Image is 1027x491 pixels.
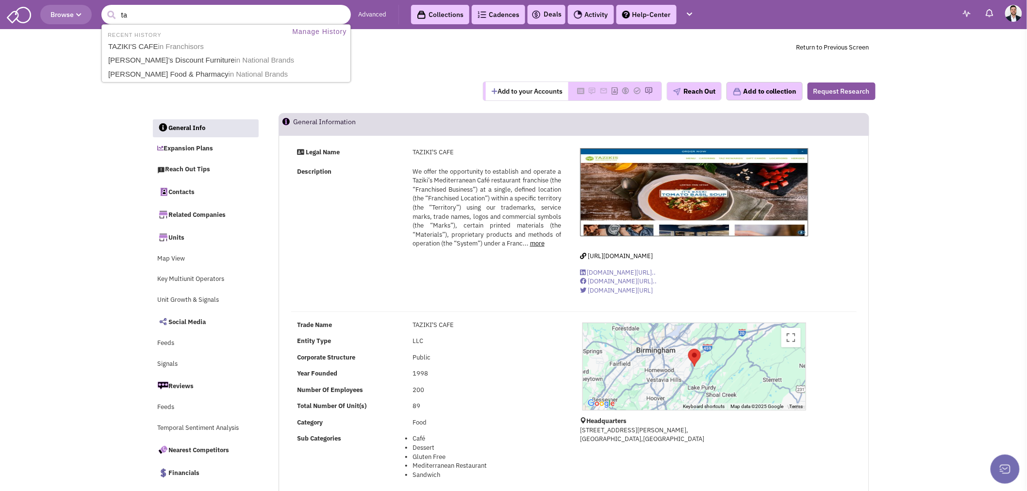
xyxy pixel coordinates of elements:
[580,286,653,295] a: [DOMAIN_NAME][URL]
[152,204,258,225] a: Related Companies
[727,82,803,100] button: Add to collection
[413,453,561,462] li: Gluten Free
[411,5,469,24] a: Collections
[298,402,367,410] b: Total Number Of Unit(s)
[40,5,92,24] button: Browse
[152,161,258,179] a: Reach Out Tips
[808,82,876,100] button: Request Research
[588,252,653,260] span: [URL][DOMAIN_NAME]
[796,43,869,51] a: Return to Previous Screen
[152,227,258,247] a: Units
[105,40,349,53] a: TAZIKI'S CAFEin Franchisors
[152,181,258,202] a: Contacts
[530,239,545,247] a: more
[600,87,608,95] img: Please add to your accounts
[152,270,258,289] a: Key Multiunit Operators
[152,140,258,158] a: Expansion Plans
[406,148,567,157] div: TAZIKI'S CAFE
[531,9,541,20] img: icon-deals.svg
[580,252,653,260] a: [URL][DOMAIN_NAME]
[622,87,629,95] img: Please add to your accounts
[306,148,340,156] strong: Legal Name
[730,404,783,409] span: Map data ©2025 Google
[152,355,258,374] a: Signals
[298,369,338,377] b: Year Founded
[152,291,258,310] a: Unit Growth & Signals
[153,119,259,138] a: General Info
[298,418,323,426] b: Category
[586,417,627,425] b: Headquarters
[580,268,656,277] a: [DOMAIN_NAME][URL]..
[406,369,567,378] div: 1998
[673,88,681,96] img: plane.png
[616,5,677,24] a: Help-Center
[7,5,31,23] img: SmartAdmin
[152,398,258,417] a: Feeds
[733,87,742,96] img: icon-collection-lavender.png
[585,397,617,410] a: Open this area in Google Maps (opens a new window)
[152,440,258,460] a: Nearest Competitors
[588,286,653,295] span: [DOMAIN_NAME][URL]
[667,82,722,100] button: Reach Out
[358,10,386,19] a: Advanced
[472,5,525,24] a: Cadences
[105,68,349,81] a: [PERSON_NAME] Food & Pharmacyin National Brands
[235,56,295,64] span: in National Brands
[413,443,561,453] li: Dessert
[789,404,803,409] a: Terms
[413,434,561,443] li: Café
[406,418,567,427] div: Food
[152,334,258,353] a: Feeds
[633,87,641,95] img: Please add to your accounts
[152,311,258,332] a: Social Media
[413,461,561,471] li: Mediterranean Restaurant
[290,26,349,38] a: Manage History
[298,386,364,394] b: Number Of Employees
[417,10,426,19] img: icon-collection-lavender-black.svg
[588,277,657,285] span: [DOMAIN_NAME][URL]..
[294,114,356,135] h2: General Information
[105,54,349,67] a: [PERSON_NAME]’s Discount Furniturein National Brands
[406,353,567,362] div: Public
[298,321,332,329] b: Trade Name
[50,10,82,19] span: Browse
[622,11,630,18] img: help.png
[406,321,567,330] div: TAZIKI'S CAFE
[587,268,656,277] span: [DOMAIN_NAME][URL]..
[298,337,331,345] b: Entity Type
[103,29,164,39] li: RECENT HISTORY
[152,462,258,483] a: Financials
[101,5,351,24] input: Search
[574,10,582,19] img: Activity.png
[298,353,356,361] b: Corporate Structure
[568,5,614,24] a: Activity
[152,419,258,438] a: Temporal Sentiment Analysis
[585,397,617,410] img: Google
[152,376,258,396] a: Reviews
[406,386,567,395] div: 200
[781,328,801,347] button: Toggle fullscreen view
[406,337,567,346] div: LLC
[645,87,653,95] img: Please add to your accounts
[1005,5,1022,22] img: Adam Shackleford
[684,345,705,371] div: TAZIKI&#39;S CAFE
[580,277,657,285] a: [DOMAIN_NAME][URL]..
[229,70,288,78] span: in National Brands
[486,82,568,100] button: Add to your Accounts
[588,87,596,95] img: Please add to your accounts
[413,167,561,248] span: We offer the opportunity to establish and operate a Taziki’s Mediterranean Café restaurant franch...
[158,42,204,50] span: in Franchisors
[406,402,567,411] div: 89
[298,434,342,442] b: Sub Categories
[478,11,486,18] img: Cadences_logo.png
[152,250,258,268] a: Map View
[298,167,332,176] strong: Description
[580,426,808,444] p: [STREET_ADDRESS][PERSON_NAME], [GEOGRAPHIC_DATA],[GEOGRAPHIC_DATA]
[531,9,562,20] a: Deals
[413,471,561,480] li: Sandwich
[580,148,808,236] img: TAZIKI'S CAFE
[683,403,725,410] button: Keyboard shortcuts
